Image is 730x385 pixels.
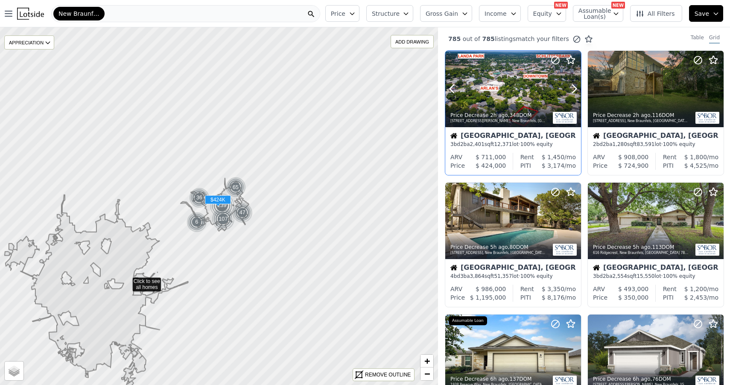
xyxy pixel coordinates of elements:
[593,264,600,271] img: House
[485,9,507,18] span: Income
[691,34,704,44] div: Table
[613,141,627,147] span: 1,280
[611,2,625,9] div: NEW
[684,154,707,160] span: $ 1,800
[633,112,650,118] time: 2025-08-26 19:51
[189,187,210,208] div: 36
[372,9,399,18] span: Structure
[674,293,718,302] div: /mo
[494,141,512,147] span: 12,371
[479,5,521,22] button: Income
[189,187,210,208] img: g1.png
[325,5,359,22] button: Price
[593,161,607,170] div: Price
[212,207,235,230] div: 107
[587,50,723,175] a: Price Decrease 2h ago,116DOM[STREET_ADDRESS], New Braunfels, [GEOGRAPHIC_DATA] 78130House[GEOGRAP...
[470,141,485,147] span: 2,401
[520,161,531,170] div: PITI
[438,35,593,44] div: out of listings
[709,34,720,44] div: Grid
[391,35,433,48] div: ADD DRAWING
[593,285,605,293] div: ARV
[593,119,689,124] div: [STREET_ADDRESS] , New Braunfels , [GEOGRAPHIC_DATA] 78130
[490,376,508,382] time: 2025-08-26 15:51
[593,112,689,119] div: Price Decrease , 116 DOM
[593,293,607,302] div: Price
[450,244,546,251] div: Price Decrease , 80 DOM
[17,8,44,20] img: Lotside
[587,182,723,307] a: Price Decrease 5h ago,113DOM616 Ridgecrest, New Braunfels, [GEOGRAPHIC_DATA] 78130House[GEOGRAPHI...
[542,154,564,160] span: $ 1,450
[578,8,606,20] span: Assumable Loan(s)
[593,273,718,280] div: 3 bd 2 ba sqft lot · 100% equity
[573,5,623,22] button: Assumable Loan(s)
[365,371,411,379] div: REMOVE OUTLINE
[593,244,689,251] div: Price Decrease , 113 DOM
[450,153,462,161] div: ARV
[531,293,576,302] div: /mo
[618,294,648,301] span: $ 350,000
[4,35,54,50] div: APPRECIATION
[684,286,707,292] span: $ 1,200
[450,132,576,141] div: [GEOGRAPHIC_DATA], [GEOGRAPHIC_DATA]
[542,294,564,301] span: $ 8,176
[689,5,723,22] button: Save
[450,285,462,293] div: ARV
[331,9,345,18] span: Price
[450,132,457,139] img: House
[633,244,650,250] time: 2025-08-26 16:51
[476,154,506,160] span: $ 711,000
[593,132,600,139] img: House
[630,5,682,22] button: All Filters
[450,112,546,119] div: Price Decrease , 348 DOM
[677,285,718,293] div: /mo
[542,162,564,169] span: $ 3,174
[520,293,531,302] div: PITI
[663,285,677,293] div: Rent
[520,153,534,161] div: Rent
[232,202,253,223] div: 47
[593,153,605,161] div: ARV
[424,368,430,379] span: −
[420,5,472,22] button: Gross Gain
[618,162,648,169] span: $ 724,900
[187,212,207,232] div: 6
[209,192,235,218] div: 239
[366,5,413,22] button: Structure
[684,162,707,169] span: $ 4,525
[470,294,506,301] span: $ 1,195,000
[663,293,674,302] div: PITI
[225,176,246,198] div: 65
[663,161,674,170] div: PITI
[593,264,718,273] div: [GEOGRAPHIC_DATA], [GEOGRAPHIC_DATA]
[450,376,546,382] div: Price Decrease , 137 DOM
[450,161,465,170] div: Price
[420,355,433,367] a: Zoom in
[450,141,576,148] div: 3 bd 2 ba sqft lot · 100% equity
[593,251,689,256] div: 616 Ridgecrest , New Braunfels , [GEOGRAPHIC_DATA] 78130
[533,9,552,18] span: Equity
[450,264,457,271] img: House
[534,285,576,293] div: /mo
[593,141,718,148] div: 2 bd 2 ba sqft lot · 100% equity
[593,132,718,141] div: [GEOGRAPHIC_DATA], [GEOGRAPHIC_DATA]
[225,176,247,198] img: g2.png
[542,286,564,292] span: $ 3,350
[450,119,546,124] div: [STREET_ADDRESS][PERSON_NAME] , New Braunfels , [GEOGRAPHIC_DATA] 78130
[205,195,231,207] div: $424K
[618,154,648,160] span: $ 908,000
[528,5,566,22] button: Equity
[449,316,487,326] div: Assumable Loan
[684,294,707,301] span: $ 2,453
[470,273,485,279] span: 3,864
[450,293,465,302] div: Price
[531,161,576,170] div: /mo
[663,153,677,161] div: Rent
[480,35,495,42] span: 785
[420,367,433,380] a: Zoom out
[534,153,576,161] div: /mo
[633,376,650,382] time: 2025-08-26 15:51
[424,356,430,366] span: +
[450,273,576,280] div: 4 bd 3 ba sqft lot · 100% equity
[476,162,506,169] span: $ 424,000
